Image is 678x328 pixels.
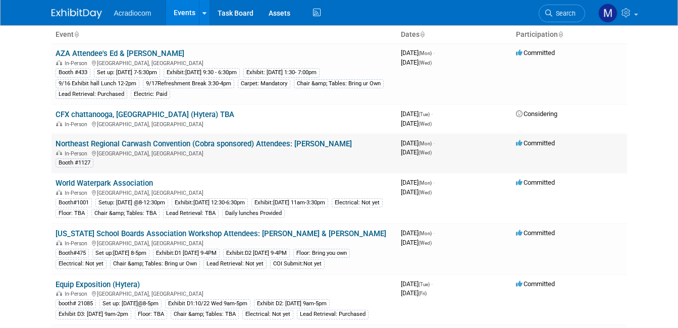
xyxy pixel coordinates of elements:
[419,282,430,287] span: (Tue)
[419,60,432,66] span: (Wed)
[92,249,149,258] div: Set up:[DATE] 8-5pm
[242,310,293,319] div: Electrical: Not yet
[56,139,352,148] a: Northeast Regional Carwash Convention (Cobra sponsored) Attendees: [PERSON_NAME]
[56,291,62,296] img: In-Person Event
[56,120,393,128] div: [GEOGRAPHIC_DATA], [GEOGRAPHIC_DATA]
[56,190,62,195] img: In-Person Event
[401,59,432,66] span: [DATE]
[110,259,200,268] div: Chair &amp; Tables: Bring ur Own
[419,231,432,236] span: (Mon)
[419,291,427,296] span: (Fri)
[516,229,555,237] span: Committed
[131,90,170,99] div: Electric: Paid
[598,4,617,23] img: Mike Pascuzzi
[164,68,240,77] div: Exhibit:[DATE] 9:30 - 6:30pm
[433,139,435,147] span: -
[294,79,384,88] div: Chair &amp; Tables: Bring ur Own
[401,148,432,156] span: [DATE]
[56,90,127,99] div: Lead Retrieval: Purchased
[153,249,220,258] div: Exhibit:D1 [DATE] 9-4PM
[65,60,90,67] span: In-Person
[114,9,151,17] span: Acradiocom
[56,59,393,67] div: [GEOGRAPHIC_DATA], [GEOGRAPHIC_DATA]
[56,198,92,207] div: Booth#1001
[56,49,184,58] a: AZA Attendee's Ed & [PERSON_NAME]
[143,79,234,88] div: 9/17Refreshment Break 3:30-4pm
[56,110,234,119] a: CFX chattanooga, [GEOGRAPHIC_DATA] (Hytera) TBA
[433,179,435,186] span: -
[51,26,397,43] th: Event
[516,139,555,147] span: Committed
[401,49,435,57] span: [DATE]
[95,198,168,207] div: Setup: [DATE] @8-12:30pm
[552,10,576,17] span: Search
[254,299,330,308] div: Exhibit D2: [DATE] 9am-5pm
[401,289,427,297] span: [DATE]
[94,68,160,77] div: Set up: [DATE] 7-5:30pm
[433,49,435,57] span: -
[223,249,290,258] div: Exhibit:D2 [DATE] 9-4PM
[65,150,90,157] span: In-Person
[56,179,153,188] a: World Waterpark Association
[293,249,350,258] div: Floor: Bring you own
[512,26,627,43] th: Participation
[56,259,107,268] div: Electrical: Not yet
[516,179,555,186] span: Committed
[419,240,432,246] span: (Wed)
[401,280,433,288] span: [DATE]
[56,188,393,196] div: [GEOGRAPHIC_DATA], [GEOGRAPHIC_DATA]
[165,299,250,308] div: Exhibit D1:10/22 Wed 9am-5pm
[516,49,555,57] span: Committed
[419,190,432,195] span: (Wed)
[56,239,393,247] div: [GEOGRAPHIC_DATA], [GEOGRAPHIC_DATA]
[222,209,285,218] div: Daily lunches Provided
[401,120,432,127] span: [DATE]
[56,209,88,218] div: Floor: TBA
[243,68,320,77] div: Exhibit: [DATE] 1:30- 7:00pm
[397,26,512,43] th: Dates
[91,209,160,218] div: Chair &amp; Tables: TBA
[56,79,139,88] div: 9/16 Exhibit hall Lunch 12-2pm
[401,179,435,186] span: [DATE]
[163,209,219,218] div: Lead Retrieval: TBA
[56,68,90,77] div: Booth #433
[135,310,167,319] div: Floor: TBA
[56,150,62,155] img: In-Person Event
[516,280,555,288] span: Committed
[56,299,96,308] div: booth# 21085
[238,79,290,88] div: Carpet: Mandatory
[419,141,432,146] span: (Mon)
[56,229,386,238] a: [US_STATE] School Boards Association Workshop Attendees: [PERSON_NAME] & [PERSON_NAME]
[420,30,425,38] a: Sort by Start Date
[251,198,328,207] div: Exhibit:[DATE] 11am-3:30pm
[65,240,90,247] span: In-Person
[56,249,89,258] div: Booth#475
[332,198,383,207] div: Electrical: Not yet
[56,158,93,168] div: Booth #1127
[297,310,369,319] div: Lead Retrieval: Purchased
[419,150,432,155] span: (Wed)
[433,229,435,237] span: -
[516,110,557,118] span: Considering
[172,198,248,207] div: Exhibit:[DATE] 12:30-6:30pm
[270,259,325,268] div: COI Submit:Not yet
[65,121,90,128] span: In-Person
[419,112,430,117] span: (Tue)
[56,121,62,126] img: In-Person Event
[56,310,131,319] div: Exhibit D3: [DATE] 9am-2pm
[56,60,62,65] img: In-Person Event
[65,291,90,297] span: In-Person
[401,139,435,147] span: [DATE]
[401,188,432,196] span: [DATE]
[431,110,433,118] span: -
[431,280,433,288] span: -
[171,310,239,319] div: Chair &amp; Tables: TBA
[401,110,433,118] span: [DATE]
[419,180,432,186] span: (Mon)
[56,240,62,245] img: In-Person Event
[56,280,140,289] a: Equip Exposition (Hytera)
[99,299,162,308] div: Set up: [DATE]@8-5pm
[203,259,267,268] div: Lead Retrieval: Not yet
[401,239,432,246] span: [DATE]
[56,149,393,157] div: [GEOGRAPHIC_DATA], [GEOGRAPHIC_DATA]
